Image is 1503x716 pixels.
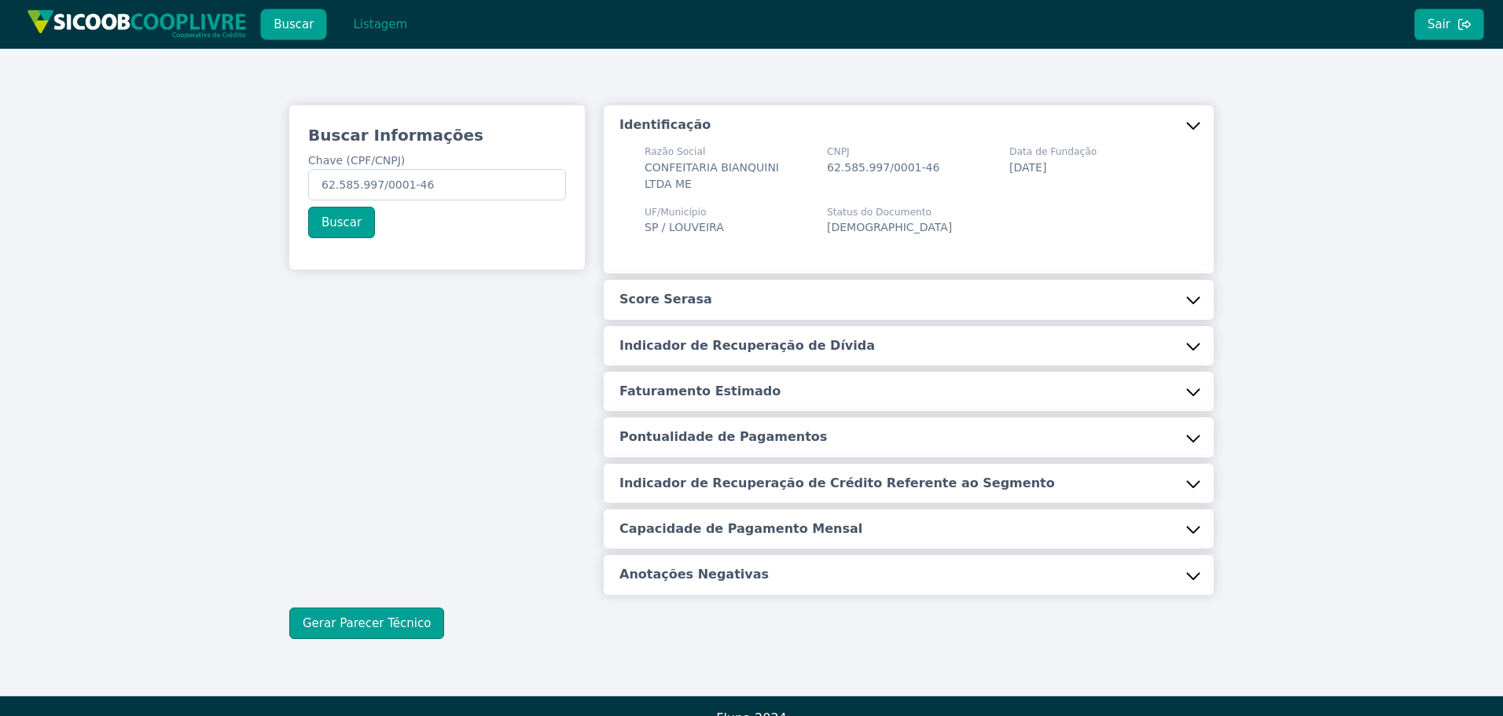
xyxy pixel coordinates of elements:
[619,428,827,446] h5: Pontualidade de Pagamentos
[645,205,724,219] span: UF/Município
[1009,161,1046,174] span: [DATE]
[827,205,952,219] span: Status do Documento
[289,608,444,639] button: Gerar Parecer Técnico
[308,169,566,200] input: Chave (CPF/CNPJ)
[619,475,1055,492] h5: Indicador de Recuperação de Crédito Referente ao Segmento
[604,555,1214,594] button: Anotações Negativas
[308,207,375,238] button: Buscar
[340,9,421,40] button: Listagem
[619,383,781,400] h5: Faturamento Estimado
[308,124,566,146] h3: Buscar Informações
[604,417,1214,457] button: Pontualidade de Pagamentos
[619,337,875,354] h5: Indicador de Recuperação de Dívida
[604,280,1214,319] button: Score Serasa
[604,326,1214,365] button: Indicador de Recuperação de Dívida
[619,116,711,134] h5: Identificação
[604,105,1214,145] button: Identificação
[645,161,779,190] span: CONFEITARIA BIANQUINI LTDA ME
[645,145,808,159] span: Razão Social
[604,464,1214,503] button: Indicador de Recuperação de Crédito Referente ao Segmento
[604,509,1214,549] button: Capacidade de Pagamento Mensal
[260,9,327,40] button: Buscar
[1414,9,1484,40] button: Sair
[27,9,247,39] img: img/sicoob_cooplivre.png
[308,154,405,167] span: Chave (CPF/CNPJ)
[827,145,939,159] span: CNPJ
[604,372,1214,411] button: Faturamento Estimado
[827,161,939,174] span: 62.585.997/0001-46
[619,520,862,538] h5: Capacidade de Pagamento Mensal
[645,221,724,233] span: SP / LOUVEIRA
[1009,145,1097,159] span: Data de Fundação
[619,291,712,308] h5: Score Serasa
[619,566,769,583] h5: Anotações Negativas
[827,221,952,233] span: [DEMOGRAPHIC_DATA]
